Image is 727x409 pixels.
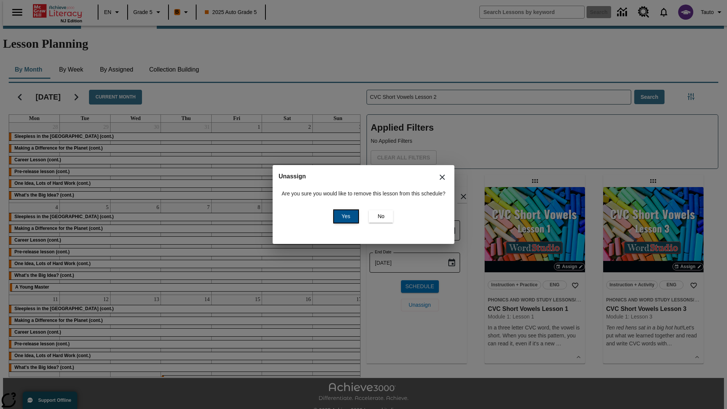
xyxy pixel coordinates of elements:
[282,190,446,198] p: Are you sure you would like to remove this lesson from this schedule?
[342,212,350,220] span: Yes
[369,210,393,223] button: No
[334,210,358,223] button: Yes
[279,171,449,182] h2: Unassign
[433,168,451,186] button: Close
[378,212,384,220] span: No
